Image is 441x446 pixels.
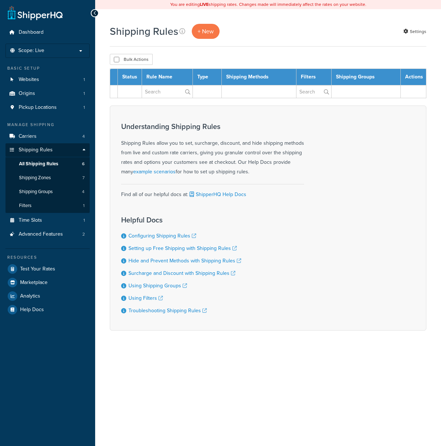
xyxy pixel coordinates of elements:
th: Filters [296,69,331,85]
a: Using Shipping Groups [128,282,187,290]
a: Using Filters [128,294,163,302]
a: + New [192,24,220,39]
div: Manage Shipping [5,122,90,128]
span: 4 [82,133,85,140]
span: Dashboard [19,29,44,36]
li: Advanced Features [5,228,90,241]
li: Pickup Locations [5,101,90,114]
a: Test Your Rates [5,262,90,276]
span: Advanced Features [19,231,63,237]
span: 6 [82,161,85,167]
span: Shipping Groups [19,189,53,195]
a: Filters 1 [5,199,90,213]
span: Time Slots [19,217,42,224]
a: All Shipping Rules 6 [5,157,90,171]
a: Shipping Groups 4 [5,185,90,199]
th: Type [193,69,222,85]
a: Advanced Features 2 [5,228,90,241]
a: Analytics [5,290,90,303]
h3: Helpful Docs [121,216,241,224]
a: Surcharge and Discount with Shipping Rules [128,269,235,277]
a: Origins 1 [5,87,90,100]
li: Carriers [5,130,90,143]
span: 1 [83,77,85,83]
div: Find all of our helpful docs at: [121,184,304,199]
span: Analytics [20,293,40,299]
span: Shipping Zones [19,175,51,181]
div: Shipping Rules allow you to set, surcharge, discount, and hide shipping methods from live and cus... [121,122,304,177]
a: Time Slots 1 [5,214,90,227]
a: Pickup Locations 1 [5,101,90,114]
button: Bulk Actions [110,54,153,65]
li: All Shipping Rules [5,157,90,171]
span: Origins [19,91,35,97]
a: Help Docs [5,303,90,316]
li: Time Slots [5,214,90,227]
div: Resources [5,254,90,261]
div: Basic Setup [5,65,90,71]
span: Test Your Rates [20,266,55,272]
span: Websites [19,77,39,83]
li: Shipping Rules [5,143,90,213]
span: All Shipping Rules [19,161,58,167]
th: Shipping Methods [222,69,296,85]
a: Websites 1 [5,73,90,86]
li: Shipping Zones [5,171,90,185]
a: Shipping Zones 7 [5,171,90,185]
a: Shipping Rules [5,143,90,157]
th: Shipping Groups [331,69,400,85]
span: Pickup Locations [19,104,57,111]
a: Settings [403,26,426,37]
li: Websites [5,73,90,86]
th: Rule Name [142,69,193,85]
h3: Understanding Shipping Rules [121,122,304,130]
a: Carriers 4 [5,130,90,143]
a: Hide and Prevent Methods with Shipping Rules [128,257,241,265]
li: Shipping Groups [5,185,90,199]
span: 2 [82,231,85,237]
a: Setting up Free Shipping with Shipping Rules [128,244,237,252]
a: ShipperHQ Help Docs [188,191,246,198]
th: Actions [401,69,426,85]
span: 1 [83,217,85,224]
span: 1 [83,104,85,111]
span: Carriers [19,133,37,140]
h1: Shipping Rules [110,24,178,38]
span: Scope: Live [18,48,44,54]
span: Marketplace [20,280,48,286]
th: Status [118,69,142,85]
span: Filters [19,203,31,209]
span: + New [198,27,214,36]
span: Help Docs [20,307,44,313]
li: Origins [5,87,90,100]
a: Troubleshooting Shipping Rules [128,307,207,314]
b: LIVE [200,1,209,8]
span: 7 [82,175,85,181]
a: Configuring Shipping Rules [128,232,196,240]
span: 4 [82,189,85,195]
span: 1 [83,203,85,209]
span: 1 [83,91,85,97]
a: example scenarios [133,168,176,176]
span: Shipping Rules [19,147,53,153]
input: Search [296,85,331,98]
a: ShipperHQ Home [8,5,63,20]
input: Search [142,85,193,98]
li: Filters [5,199,90,213]
a: Dashboard [5,26,90,39]
a: Marketplace [5,276,90,289]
